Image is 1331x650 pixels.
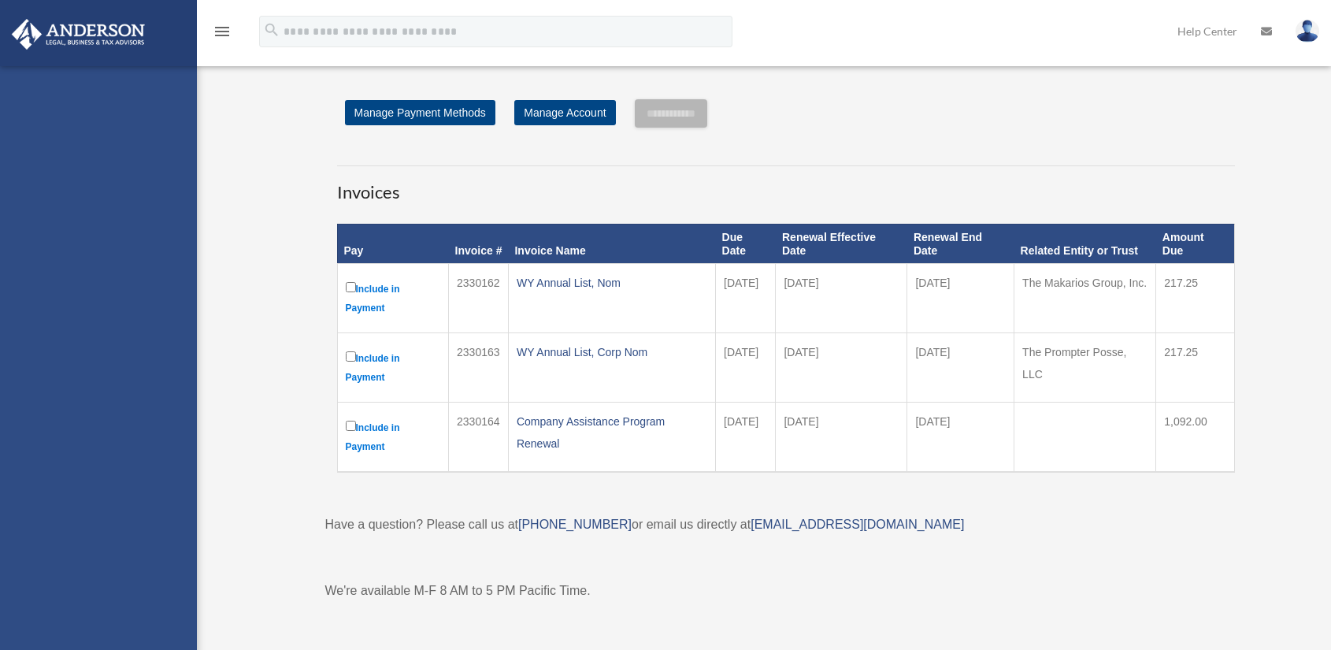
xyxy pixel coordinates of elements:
td: [DATE] [907,403,1014,473]
label: Include in Payment [346,418,441,456]
input: Include in Payment [346,282,356,292]
td: [DATE] [716,333,776,403]
a: [EMAIL_ADDRESS][DOMAIN_NAME] [751,518,964,531]
th: Invoice # [449,224,509,264]
label: Include in Payment [346,279,441,318]
td: 2330164 [449,403,509,473]
i: menu [213,22,232,41]
td: 2330162 [449,264,509,333]
th: Renewal Effective Date [776,224,907,264]
th: Related Entity or Trust [1014,224,1156,264]
a: Manage Payment Methods [345,100,495,125]
input: Include in Payment [346,421,356,431]
h3: Invoices [337,165,1235,205]
td: The Makarios Group, Inc. [1014,264,1156,333]
td: 2330163 [449,333,509,403]
td: [DATE] [776,333,907,403]
td: 217.25 [1156,264,1234,333]
a: [PHONE_NUMBER] [518,518,632,531]
td: 217.25 [1156,333,1234,403]
div: WY Annual List, Corp Nom [517,341,707,363]
td: 1,092.00 [1156,403,1234,473]
img: User Pic [1296,20,1319,43]
th: Due Date [716,224,776,264]
p: Have a question? Please call us at or email us directly at [325,514,1247,536]
img: Anderson Advisors Platinum Portal [7,19,150,50]
td: The Prompter Posse, LLC [1014,333,1156,403]
td: [DATE] [716,403,776,473]
td: [DATE] [907,333,1014,403]
input: Include in Payment [346,351,356,362]
p: We're available M-F 8 AM to 5 PM Pacific Time. [325,580,1247,602]
td: [DATE] [776,264,907,333]
a: menu [213,28,232,41]
th: Renewal End Date [907,224,1014,264]
div: Company Assistance Program Renewal [517,410,707,455]
td: [DATE] [776,403,907,473]
div: WY Annual List, Nom [517,272,707,294]
td: [DATE] [907,264,1014,333]
th: Pay [337,224,449,264]
a: Manage Account [514,100,615,125]
label: Include in Payment [346,348,441,387]
i: search [263,21,280,39]
td: [DATE] [716,264,776,333]
th: Invoice Name [508,224,715,264]
th: Amount Due [1156,224,1234,264]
